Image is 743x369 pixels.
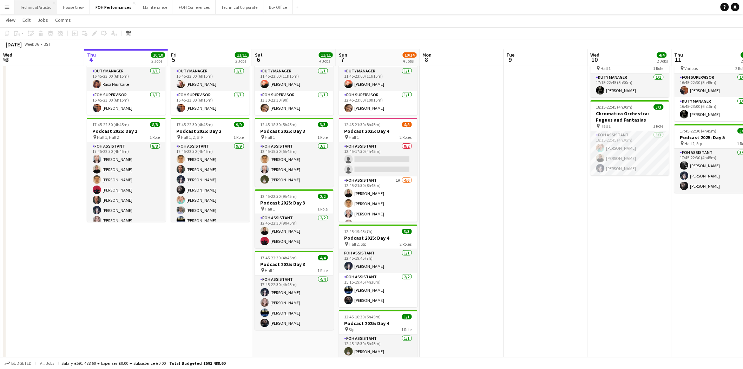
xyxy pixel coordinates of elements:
[506,56,515,64] span: 9
[23,41,41,47] span: Week 36
[86,56,96,64] span: 4
[507,52,515,58] span: Tue
[255,214,334,248] app-card-role: FOH Assistant2/212:45-22:30 (9h45m)[PERSON_NAME][PERSON_NAME]
[402,314,412,319] span: 1/1
[673,56,683,64] span: 11
[87,43,166,115] app-job-card: 16:45-23:00 (6h15m)2/2Podcast 2025: Day 1 Various2 RolesDuty Manager1/116:45-23:00 (6h15m)Rasa Ni...
[3,52,12,58] span: Wed
[170,56,177,64] span: 5
[680,128,717,134] span: 17:45-22:30 (4h45m)
[87,91,166,115] app-card-role: FOH Supervisor1/116:45-23:00 (6h15m)[PERSON_NAME]
[339,118,417,222] div: 12:45-21:30 (8h45m)4/8Podcast 2025: Day 4 Hall 12 RolesFOH Assistant0/212:45-17:30 (4h45m) FOH As...
[150,135,160,140] span: 1 Role
[151,52,165,58] span: 10/10
[591,73,669,97] app-card-role: Duty Manager1/117:15-22:45 (5h30m)[PERSON_NAME]
[3,15,18,25] a: View
[339,235,417,241] h3: Podcast 2025: Day 4
[234,122,244,127] span: 9/9
[150,122,160,127] span: 8/8
[93,122,129,127] span: 17:45-22:30 (4h45m)
[319,52,333,58] span: 11/11
[265,135,275,140] span: Hall 1
[216,0,263,14] button: Technical Corporate
[339,310,417,358] app-job-card: 12:45-18:30 (5h45m)1/1Podcast 2025: Day 4 Stp1 RoleFOH Assistant1/112:45-18:30 (5h45m)[PERSON_NAME]
[349,135,359,140] span: Hall 1
[400,241,412,247] span: 2 Roles
[685,141,702,146] span: Hall 2, Stp
[339,225,417,307] app-job-card: 12:45-19:45 (7h)3/3Podcast 2025: Day 4 Hall 2, Stp2 RolesFOH Assistant1/112:45-19:45 (7h)[PERSON_...
[339,128,417,134] h3: Podcast 2025: Day 4
[87,128,166,134] h3: Podcast 2025: Day 1
[255,52,263,58] span: Sat
[137,0,173,14] button: Maintenance
[422,56,432,64] span: 8
[591,110,669,123] h3: Chromatica Orchestra: Fugues and Fantasias
[87,52,96,58] span: Thu
[596,104,633,110] span: 18:15-22:45 (4h30m)
[339,67,417,91] app-card-role: Duty Manager1/111:45-23:00 (11h15m)[PERSON_NAME]
[235,58,249,64] div: 2 Jobs
[55,17,71,23] span: Comms
[402,122,412,127] span: 4/8
[591,100,669,175] div: 18:15-22:45 (4h30m)3/3Chromatica Orchestra: Fugues and Fantasias Hall 11 RoleFOH Assistant3/318:1...
[22,17,31,23] span: Edit
[11,361,32,366] span: Budgeted
[255,128,334,134] h3: Podcast 2025: Day 3
[235,52,249,58] span: 11/11
[263,0,293,14] button: Box Office
[339,43,417,115] div: 11:45-23:00 (11h15m)2/2Podcast 2025: Day 4 Various2 RolesDuty Manager1/111:45-23:00 (11h15m)[PERS...
[87,67,166,91] app-card-role: Duty Manager1/116:45-23:00 (6h15m)Rasa Niurkaite
[20,15,33,25] a: Edit
[318,194,328,199] span: 2/2
[261,194,297,199] span: 12:45-22:30 (9h45m)
[339,52,347,58] span: Sun
[601,66,611,71] span: Hall 1
[6,17,15,23] span: View
[339,91,417,115] app-card-role: FOH Supervisor1/112:45-23:00 (10h15m)[PERSON_NAME]
[255,118,334,187] app-job-card: 12:45-18:30 (5h45m)3/3Podcast 2025: Day 3 Hall 11 RoleFOH Assistant3/312:45-18:30 (5h45m)[PERSON_...
[87,118,166,222] app-job-card: 17:45-22:30 (4h45m)8/8Podcast 2025: Day 1 Hall 1, Hall 21 RoleFOH Assistant8/817:45-22:30 (4h45m)...
[173,0,216,14] button: FOH Conferences
[234,135,244,140] span: 1 Role
[171,43,250,115] div: 16:45-23:00 (6h15m)2/2Podcast 2025: Day 2 Various2 RolesDuty Manager1/116:45-23:00 (6h15m)[PERSON...
[339,320,417,326] h3: Podcast 2025: Day 4
[349,327,355,332] span: Stp
[254,56,263,64] span: 6
[654,104,664,110] span: 3/3
[255,91,334,115] app-card-role: FOH Supervisor1/113:30-22:30 (9h)[PERSON_NAME]
[171,52,177,58] span: Fri
[339,335,417,358] app-card-role: FOH Assistant1/112:45-18:30 (5h45m)[PERSON_NAME]
[171,128,250,134] h3: Podcast 2025: Day 2
[344,229,373,234] span: 12:45-19:45 (7h)
[675,52,683,58] span: Thu
[591,52,600,58] span: Wed
[591,43,669,97] app-job-card: 17:15-22:45 (5h30m)1/1Chromatica Orchestra: Fugues and Fantasias Hall 11 RoleDuty Manager1/117:15...
[255,43,334,115] app-job-card: 11:45-23:00 (11h15m)2/2Podcast 2025: Day 3 Various2 RolesDuty Manager1/111:45-23:00 (11h15m)[PERS...
[44,41,51,47] div: BST
[171,142,250,248] app-card-role: FOH Assistant9/917:45-22:30 (4h45m)[PERSON_NAME][PERSON_NAME][PERSON_NAME][PERSON_NAME][PERSON_NA...
[402,229,412,234] span: 3/3
[87,142,166,238] app-card-role: FOH Assistant8/817:45-22:30 (4h45m)[PERSON_NAME][PERSON_NAME][PERSON_NAME][PERSON_NAME][PERSON_NA...
[61,361,225,366] div: Salary £591 488.60 + Expenses £0.00 + Subsistence £0.00 =
[319,58,333,64] div: 4 Jobs
[2,56,12,64] span: 3
[591,131,669,175] app-card-role: FOH Assistant3/318:15-22:45 (4h30m)[PERSON_NAME][PERSON_NAME][PERSON_NAME]
[318,206,328,212] span: 1 Role
[402,327,412,332] span: 1 Role
[255,261,334,267] h3: Podcast 2025: Day 3
[339,249,417,273] app-card-role: FOH Assistant1/112:45-19:45 (7h)[PERSON_NAME]
[339,142,417,176] app-card-role: FOH Assistant0/212:45-17:30 (4h45m)
[255,251,334,330] app-job-card: 17:45-22:30 (4h45m)4/4Podcast 2025: Day 3 Hall 11 RoleFOH Assistant4/417:45-22:30 (4h45m)[PERSON_...
[39,361,55,366] span: All jobs
[171,118,250,222] app-job-card: 17:45-22:30 (4h45m)9/9Podcast 2025: Day 2 Hall 1, 2, STP1 RoleFOH Assistant9/917:45-22:30 (4h45m)...
[265,206,275,212] span: Hall 1
[255,276,334,330] app-card-role: FOH Assistant4/417:45-22:30 (4h45m)[PERSON_NAME][PERSON_NAME][PERSON_NAME][PERSON_NAME]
